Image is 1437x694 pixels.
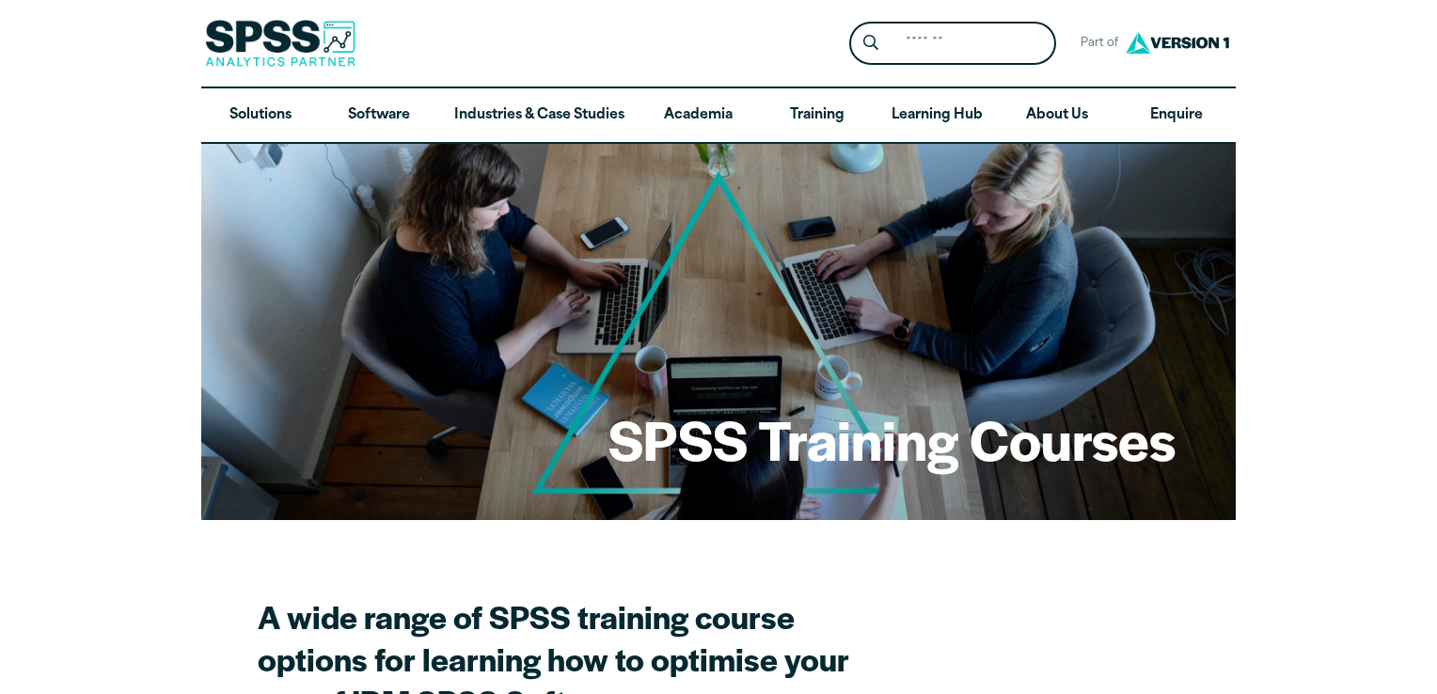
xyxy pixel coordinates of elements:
[201,88,1236,143] nav: Desktop version of site main menu
[205,20,355,67] img: SPSS Analytics Partner
[1071,30,1121,57] span: Part of
[1121,25,1234,60] img: Version1 Logo
[320,88,438,143] a: Software
[1117,88,1236,143] a: Enquire
[640,88,758,143] a: Academia
[998,88,1116,143] a: About Us
[863,35,878,51] svg: Search magnifying glass icon
[201,88,320,143] a: Solutions
[758,88,876,143] a: Training
[854,26,889,61] button: Search magnifying glass icon
[849,22,1056,66] form: Site Header Search Form
[876,88,998,143] a: Learning Hub
[439,88,640,143] a: Industries & Case Studies
[608,402,1176,476] h1: SPSS Training Courses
